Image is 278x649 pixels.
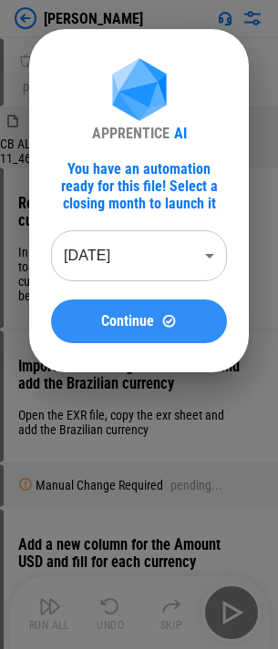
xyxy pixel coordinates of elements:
[161,313,177,329] img: Continue
[92,125,170,142] div: APPRENTICE
[174,125,187,142] div: AI
[51,230,227,281] div: [DATE]
[103,58,176,125] img: Apprentice AI
[51,299,227,343] button: ContinueContinue
[101,314,154,329] span: Continue
[51,160,227,212] div: You have an automation ready for this file! Select a closing month to launch it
